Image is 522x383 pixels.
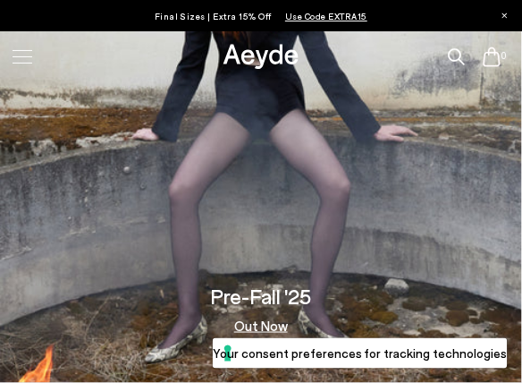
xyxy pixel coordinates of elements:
p: Final Sizes | Extra 15% Off [274,7,487,25]
button: Your consent preferences for tracking technologies [213,338,508,369]
label: Your consent preferences for tracking technologies [213,345,508,363]
a: Out Now [234,319,288,333]
h3: Pre-Fall '25 [211,285,312,307]
span: Navigate to /collections/ss25-final-sizes [404,11,486,21]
